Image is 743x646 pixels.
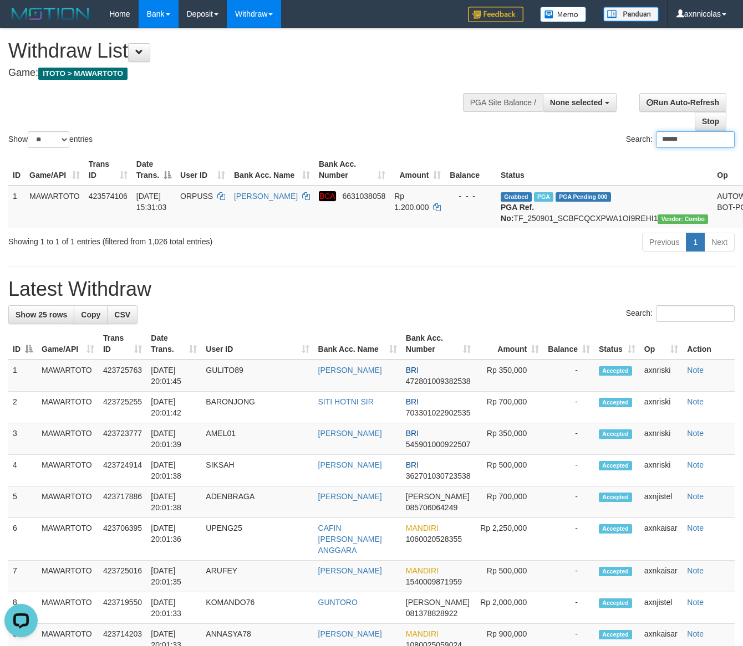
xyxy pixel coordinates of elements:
[114,310,130,319] span: CSV
[201,561,313,592] td: ARUFEY
[74,305,108,324] a: Copy
[687,566,704,575] a: Note
[8,592,37,624] td: 8
[640,392,683,423] td: axnriski
[640,592,683,624] td: axnjistel
[99,561,146,592] td: 423725016
[99,392,146,423] td: 423725255
[543,392,594,423] td: -
[146,561,201,592] td: [DATE] 20:01:35
[318,629,382,638] a: [PERSON_NAME]
[319,191,336,201] em: BCA
[37,423,99,455] td: MAWARTOTO
[543,518,594,561] td: -
[37,518,99,561] td: MAWARTOTO
[543,423,594,455] td: -
[8,561,37,592] td: 7
[695,112,726,131] a: Stop
[99,328,146,360] th: Trans ID: activate to sort column ascending
[543,328,594,360] th: Balance: activate to sort column ascending
[556,192,611,202] span: PGA Pending
[475,423,543,455] td: Rp 350,000
[640,360,683,392] td: axnriski
[37,328,99,360] th: Game/API: activate to sort column ascending
[318,460,382,469] a: [PERSON_NAME]
[180,192,213,201] span: ORPUSS
[599,429,632,439] span: Accepted
[8,305,74,324] a: Show 25 rows
[136,192,167,212] span: [DATE] 15:31:03
[28,131,69,148] select: Showentries
[8,154,25,186] th: ID
[318,492,382,501] a: [PERSON_NAME]
[146,328,201,360] th: Date Trans.: activate to sort column ascending
[534,192,553,202] span: Marked by axnmarianovi
[406,440,471,449] span: Copy 545901000922507 to clipboard
[132,154,176,186] th: Date Trans.: activate to sort column descending
[656,305,735,322] input: Search:
[683,328,735,360] th: Action
[401,328,476,360] th: Bank Acc. Number: activate to sort column ascending
[687,429,704,438] a: Note
[201,518,313,561] td: UPENG25
[37,392,99,423] td: MAWARTOTO
[543,592,594,624] td: -
[394,192,429,212] span: Rp 1.200.000
[201,328,313,360] th: User ID: activate to sort column ascending
[599,366,632,376] span: Accepted
[8,328,37,360] th: ID: activate to sort column descending
[640,455,683,486] td: axnriski
[318,524,382,555] a: CAFIN [PERSON_NAME] ANGGARA
[406,629,439,638] span: MANDIRI
[406,460,419,469] span: BRI
[8,40,484,62] h1: Withdraw List
[8,392,37,423] td: 2
[38,68,128,80] span: ITOTO > MAWARTOTO
[201,455,313,486] td: SIKSAH
[99,360,146,392] td: 423725763
[318,566,382,575] a: [PERSON_NAME]
[475,486,543,518] td: Rp 700,000
[450,191,492,202] div: - - -
[599,461,632,470] span: Accepted
[640,423,683,455] td: axnriski
[8,6,93,22] img: MOTION_logo.png
[475,328,543,360] th: Amount: activate to sort column ascending
[687,598,704,607] a: Note
[445,154,496,186] th: Balance
[640,328,683,360] th: Op: activate to sort column ascending
[37,592,99,624] td: MAWARTOTO
[201,360,313,392] td: GULITO89
[146,360,201,392] td: [DATE] 20:01:45
[201,592,313,624] td: KOMANDO76
[626,131,735,148] label: Search:
[37,561,99,592] td: MAWARTOTO
[406,577,462,586] span: Copy 1540009871959 to clipboard
[475,392,543,423] td: Rp 700,000
[318,429,382,438] a: [PERSON_NAME]
[146,392,201,423] td: [DATE] 20:01:42
[8,278,735,300] h1: Latest Withdraw
[599,567,632,576] span: Accepted
[8,518,37,561] td: 6
[146,518,201,561] td: [DATE] 20:01:36
[626,305,735,322] label: Search:
[318,598,358,607] a: GUNTORO
[640,486,683,518] td: axnjistel
[406,566,439,575] span: MANDIRI
[37,360,99,392] td: MAWARTOTO
[496,186,713,228] td: TF_250901_SCBFCQCXPWA1OI9REHI1
[640,561,683,592] td: axnkaisar
[406,471,471,480] span: Copy 362701030723538 to clipboard
[342,192,385,201] span: Copy 6631038058 to clipboard
[201,423,313,455] td: AMEL01
[8,186,25,228] td: 1
[8,486,37,518] td: 5
[658,214,708,224] span: Vendor URL: https://secure11.1velocity.biz
[390,154,445,186] th: Amount: activate to sort column ascending
[543,561,594,592] td: -
[687,629,704,638] a: Note
[99,592,146,624] td: 423719550
[540,7,587,22] img: Button%20Memo.svg
[99,455,146,486] td: 423724914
